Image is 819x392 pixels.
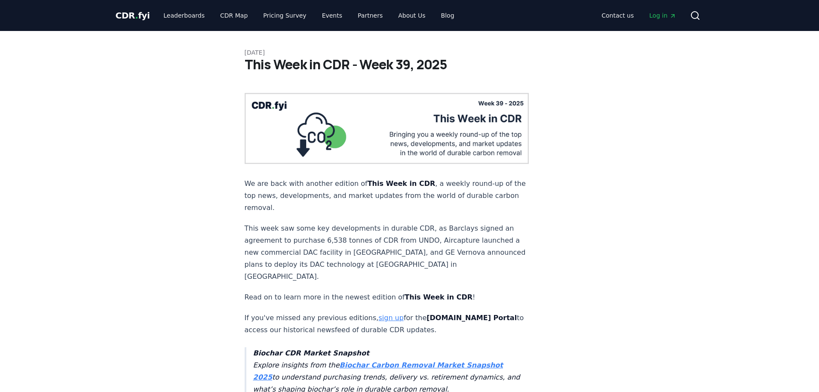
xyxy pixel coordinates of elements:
a: Contact us [595,8,641,23]
h1: This Week in CDR - Week 39, 2025 [245,57,575,72]
a: Biochar Carbon Removal Market Snapshot 2025 [253,361,503,381]
a: Leaderboards [156,8,212,23]
nav: Main [595,8,683,23]
strong: [DOMAIN_NAME] Portal [426,314,517,322]
img: blog post image [245,93,529,164]
p: [DATE] [245,48,575,57]
a: CDR Map [213,8,255,23]
p: Read on to learn more in the newest edition of ! [245,291,529,303]
strong: This Week in CDR [405,293,472,301]
strong: Biochar CDR Market Snapshot [253,349,369,357]
p: If you've missed any previous editions, for the to access our historical newsfeed of durable CDR ... [245,312,529,336]
nav: Main [156,8,461,23]
p: This week saw some key developments in durable CDR, as Barclays signed an agreement to purchase 6... [245,222,529,283]
a: Pricing Survey [256,8,313,23]
a: Blog [434,8,461,23]
a: Events [315,8,349,23]
a: CDR.fyi [116,9,150,22]
a: About Us [391,8,432,23]
a: Partners [351,8,390,23]
a: Log in [642,8,683,23]
span: . [135,10,138,21]
a: sign up [378,314,403,322]
strong: This Week in CDR [368,179,436,188]
p: We are back with another edition of , a weekly round-up of the top news, developments, and market... [245,178,529,214]
span: CDR fyi [116,10,150,21]
span: Log in [649,11,676,20]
